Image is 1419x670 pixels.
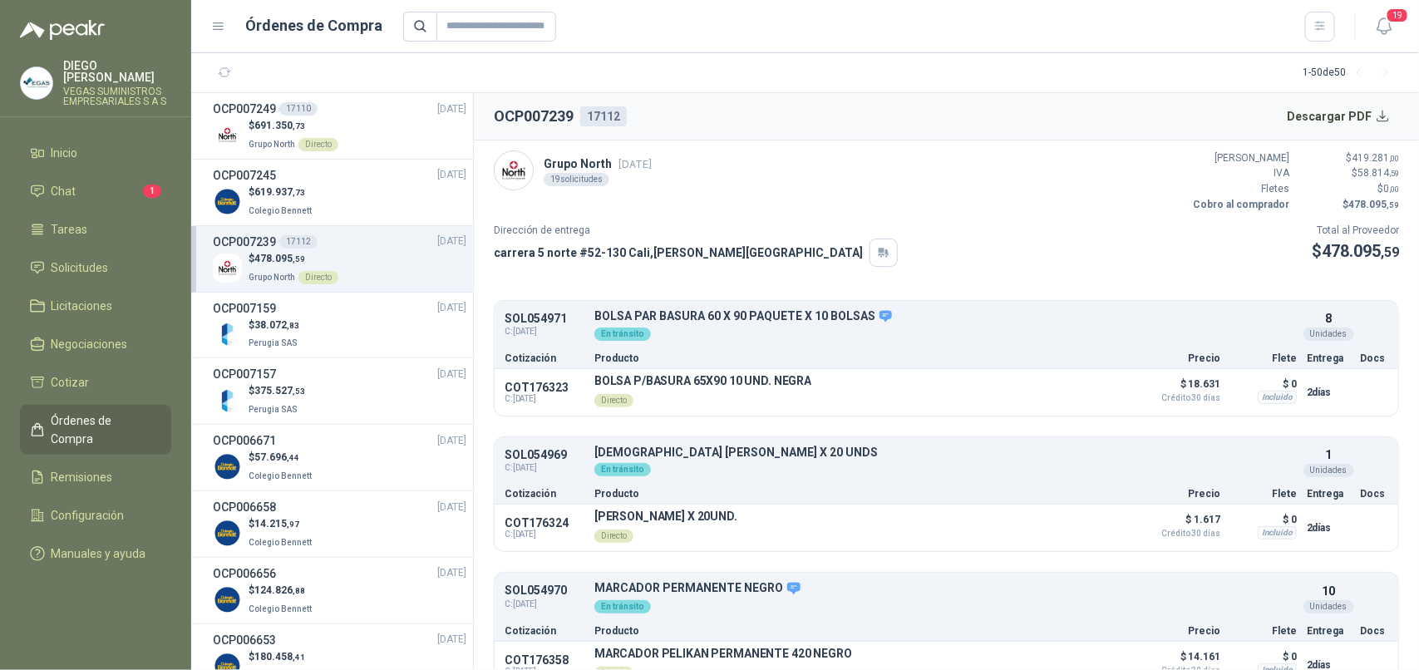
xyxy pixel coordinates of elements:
p: VEGAS SUMINISTROS EMPRESARIALES S A S [63,86,171,106]
a: OCP006658[DATE] Company Logo$14.215,97Colegio Bennett [213,498,466,550]
div: Directo [594,530,633,543]
p: Entrega [1307,626,1350,636]
p: $ 0 [1230,374,1297,394]
span: Solicitudes [52,259,109,277]
h3: OCP006653 [213,631,276,649]
a: Chat1 [20,175,171,207]
img: Company Logo [213,585,242,614]
span: [DATE] [437,565,466,581]
h3: OCP007245 [213,166,276,185]
a: Configuración [20,500,171,531]
a: Negociaciones [20,328,171,360]
a: Inicio [20,137,171,169]
p: Entrega [1307,489,1350,499]
p: [PERSON_NAME] [1190,150,1289,166]
div: Unidades [1303,328,1354,341]
span: [DATE] [437,167,466,183]
h3: OCP007249 [213,100,276,118]
span: 180.458 [254,651,305,663]
p: Precio [1137,626,1220,636]
a: Remisiones [20,461,171,493]
p: Cotización [505,626,584,636]
span: 58.814 [1357,167,1399,179]
a: Solicitudes [20,252,171,283]
img: Company Logo [213,386,242,415]
div: Directo [298,271,338,284]
p: $ [249,450,315,466]
p: Precio [1137,489,1220,499]
p: COT176324 [505,516,584,530]
p: Grupo North [544,155,652,173]
h1: Órdenes de Compra [246,14,383,37]
p: $ [1299,181,1399,197]
h3: OCP007239 [213,233,276,251]
p: Producto [594,626,1127,636]
span: ,88 [293,586,305,595]
p: $ [249,516,315,532]
p: Docs [1360,353,1388,363]
img: Company Logo [213,187,242,216]
span: 124.826 [254,584,305,596]
a: OCP007159[DATE] Company Logo$38.072,83Perugia SAS [213,299,466,352]
img: Company Logo [213,519,242,548]
p: Fletes [1190,181,1289,197]
span: ,73 [293,121,305,131]
span: Remisiones [52,468,113,486]
a: Tareas [20,214,171,245]
p: $ [1299,165,1399,181]
span: [DATE] [437,632,466,648]
p: 1 [1325,446,1332,464]
a: Licitaciones [20,290,171,322]
h2: OCP007239 [494,105,574,128]
a: OCP00724917110[DATE] Company Logo$691.350,73Grupo NorthDirecto [213,100,466,152]
h3: OCP007157 [213,365,276,383]
p: Producto [594,489,1127,499]
div: Unidades [1303,464,1354,477]
p: Flete [1230,626,1297,636]
p: Dirección de entrega [494,223,898,239]
p: $ [249,649,315,665]
img: Company Logo [495,151,533,190]
div: En tránsito [594,600,651,613]
p: SOL054969 [505,449,584,461]
p: Docs [1360,489,1388,499]
p: Total al Proveedor [1312,223,1399,239]
span: 1 [143,185,161,198]
span: [DATE] [437,234,466,249]
h3: OCP006656 [213,564,276,583]
span: 478.095 [254,253,305,264]
p: Precio [1137,353,1220,363]
p: $ [249,383,305,399]
span: Inicio [52,144,78,162]
span: Crédito 30 días [1137,530,1220,538]
h3: OCP007159 [213,299,276,318]
div: Directo [298,138,338,151]
p: 10 [1322,582,1335,600]
a: OCP006671[DATE] Company Logo$57.696,44Colegio Bennett [213,431,466,484]
span: [DATE] [618,158,652,170]
p: IVA [1190,165,1289,181]
p: SOL054971 [505,313,584,325]
p: Producto [594,353,1127,363]
span: Perugia SAS [249,405,298,414]
span: C: [DATE] [505,325,584,338]
span: Órdenes de Compra [52,411,155,448]
div: 17110 [279,102,318,116]
span: [DATE] [437,367,466,382]
span: 375.527 [254,385,305,397]
p: $ [1299,197,1399,213]
span: Negociaciones [52,335,128,353]
p: Docs [1360,626,1388,636]
span: ,44 [287,453,299,462]
p: Flete [1230,353,1297,363]
span: Grupo North [249,273,295,282]
span: 619.937 [254,186,305,198]
span: [DATE] [437,101,466,117]
span: Grupo North [249,140,295,149]
span: Crédito 30 días [1137,394,1220,402]
span: Manuales y ayuda [52,544,146,563]
span: ,59 [293,254,305,264]
p: COT176323 [505,381,584,394]
p: $ [249,118,338,134]
h3: OCP006658 [213,498,276,516]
